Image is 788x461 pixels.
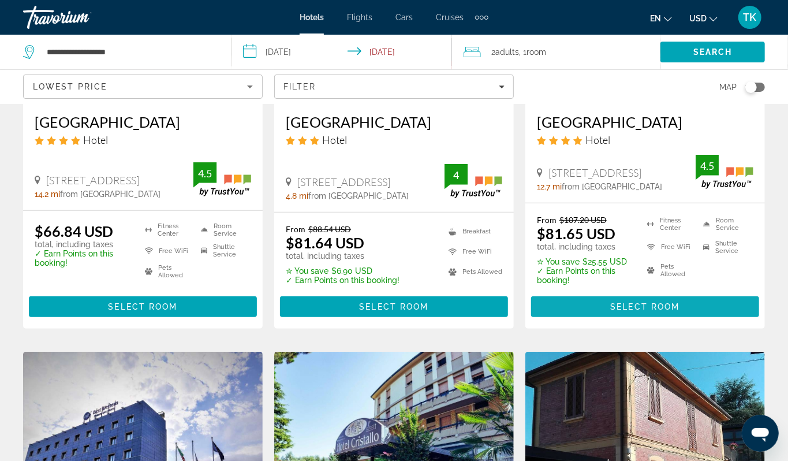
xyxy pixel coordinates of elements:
span: Search [693,47,733,57]
input: Search hotel destination [46,43,214,61]
li: Room Service [697,215,753,232]
ins: $81.65 USD [537,225,615,242]
ins: $66.84 USD [35,222,113,240]
li: Shuttle Service [697,239,753,256]
img: TrustYou guest rating badge [445,164,502,198]
p: $25.55 USD [537,257,633,266]
li: Breakfast [443,224,502,239]
a: Select Room [280,299,508,312]
span: Room [526,47,546,57]
span: 12.7 mi [537,182,562,191]
p: ✓ Earn Points on this booking! [35,249,130,267]
span: Select Room [108,302,177,311]
span: 2 [491,44,519,60]
span: From [286,224,305,234]
a: [GEOGRAPHIC_DATA] [286,113,502,131]
span: TK [744,12,757,23]
span: From [537,215,557,225]
span: , 1 [519,44,546,60]
span: [STREET_ADDRESS] [46,174,139,187]
button: Travelers: 2 adults, 0 children [452,35,660,69]
div: 4 star Hotel [537,133,753,146]
button: Toggle map [737,82,765,92]
span: Hotel [83,133,108,146]
li: Pets Allowed [641,262,697,279]
a: Select Room [29,299,257,312]
button: Search [660,42,765,62]
a: Cruises [436,13,464,22]
mat-select: Sort by [33,80,253,94]
img: TrustYou guest rating badge [696,155,753,189]
button: Change currency [689,10,718,27]
span: [STREET_ADDRESS] [548,166,641,179]
li: Shuttle Service [195,243,251,258]
span: 14.2 mi [35,189,60,199]
p: ✓ Earn Points on this booking! [537,266,633,285]
li: Pets Allowed [139,264,195,279]
span: ✮ You save [537,257,580,266]
a: Travorium [23,2,139,32]
div: 4.5 [696,159,719,173]
button: Select Room [29,296,257,317]
span: Hotel [322,133,347,146]
li: Free WiFi [443,244,502,259]
button: Extra navigation items [475,8,488,27]
li: Room Service [195,222,251,237]
a: Hotels [300,13,324,22]
li: Free WiFi [139,243,195,258]
span: Lowest Price [33,82,107,91]
span: Hotel [585,133,610,146]
li: Fitness Center [641,215,697,232]
div: 4 star Hotel [35,133,251,146]
span: Select Room [359,302,428,311]
span: ✮ You save [286,266,328,276]
p: ✓ Earn Points on this booking! [286,276,399,285]
div: 3 star Hotel [286,133,502,146]
div: 4 [445,168,468,182]
span: Select Room [610,302,679,311]
iframe: Button to launch messaging window [742,415,779,452]
p: total, including taxes [286,251,399,261]
span: Filter [283,82,316,91]
del: $88.54 USD [308,224,351,234]
span: Adults [495,47,519,57]
div: 4.5 [193,166,216,180]
li: Pets Allowed [443,265,502,279]
button: Select Room [531,296,759,317]
p: total, including taxes [537,242,633,251]
span: USD [689,14,707,23]
li: Fitness Center [139,222,195,237]
span: from [GEOGRAPHIC_DATA] [562,182,662,191]
p: total, including taxes [35,240,130,249]
a: Flights [347,13,372,22]
a: [GEOGRAPHIC_DATA] [537,113,753,131]
button: User Menu [735,5,765,29]
span: 4.8 mi [286,191,308,200]
p: $6.90 USD [286,266,399,276]
span: Map [719,79,737,95]
button: Select check in and out date [231,35,451,69]
button: Select Room [280,296,508,317]
del: $107.20 USD [559,215,607,225]
span: en [650,14,661,23]
span: [STREET_ADDRESS] [297,176,390,188]
button: Change language [650,10,672,27]
li: Free WiFi [641,239,697,256]
span: from [GEOGRAPHIC_DATA] [60,189,160,199]
a: Cars [395,13,413,22]
ins: $81.64 USD [286,234,364,251]
a: Select Room [531,299,759,312]
span: from [GEOGRAPHIC_DATA] [308,191,409,200]
button: Filters [274,75,514,99]
a: [GEOGRAPHIC_DATA] [35,113,251,131]
img: TrustYou guest rating badge [193,162,251,196]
